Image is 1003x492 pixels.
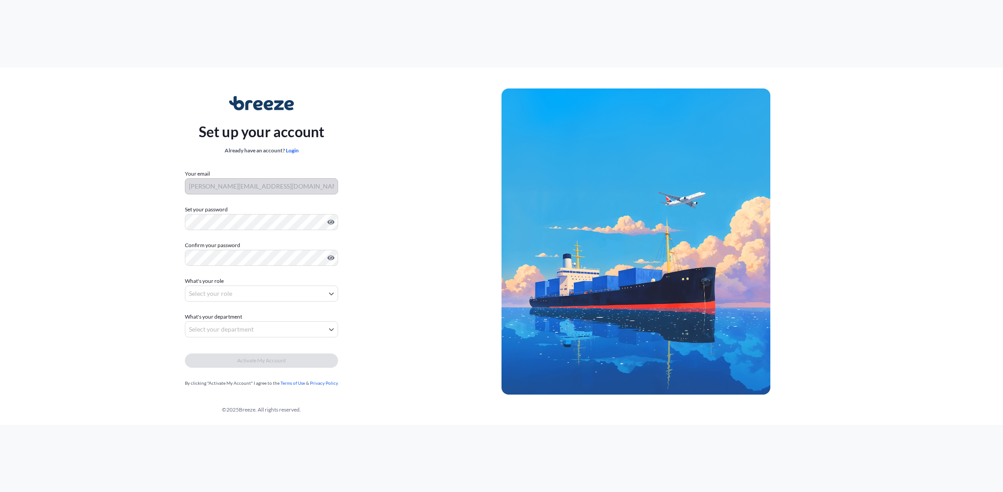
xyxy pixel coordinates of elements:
[237,356,286,365] span: Activate My Account
[286,147,299,154] a: Login
[327,219,334,226] button: Show password
[280,380,305,386] a: Terms of Use
[185,178,338,194] input: Your email address
[229,96,294,110] img: Breeze
[185,321,338,337] button: Select your department
[185,169,210,178] label: Your email
[185,353,338,368] button: Activate My Account
[185,205,338,214] label: Set your password
[185,378,338,387] div: By clicking "Activate My Account" I agree to the &
[185,312,242,321] span: What's your department
[189,325,254,334] span: Select your department
[310,380,338,386] a: Privacy Policy
[185,277,224,286] span: What's your role
[185,241,338,250] label: Confirm your password
[501,88,770,394] img: Ship illustration
[189,289,232,298] span: Select your role
[185,286,338,302] button: Select your role
[199,121,325,143] p: Set up your account
[21,405,501,414] div: © 2025 Breeze. All rights reserved.
[327,254,334,261] button: Show password
[199,146,325,155] div: Already have an account?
